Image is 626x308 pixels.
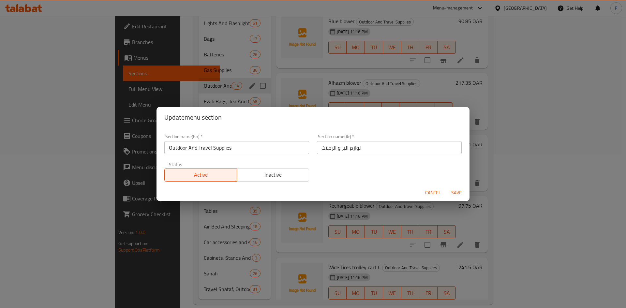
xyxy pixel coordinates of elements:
[167,170,234,180] span: Active
[446,187,467,199] button: Save
[237,169,309,182] button: Inactive
[164,169,237,182] button: Active
[423,187,443,199] button: Cancel
[317,141,462,154] input: Please enter section name(ar)
[164,112,462,123] h2: Update menu section
[240,170,307,180] span: Inactive
[449,189,464,197] span: Save
[164,141,309,154] input: Please enter section name(en)
[425,189,441,197] span: Cancel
